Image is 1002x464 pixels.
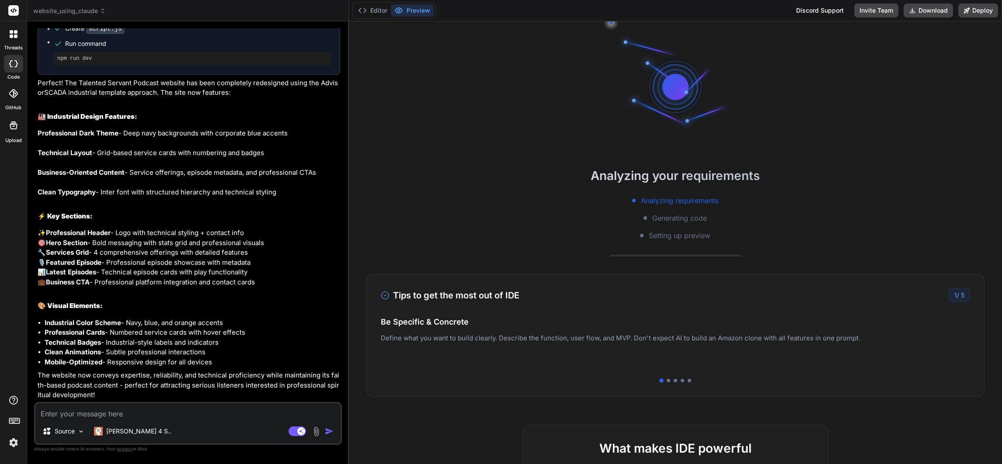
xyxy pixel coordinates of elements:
[45,338,101,346] strong: Technical Badges
[641,195,718,206] span: Analyzing requirements
[45,358,102,366] strong: Mobile-Optimized
[38,168,125,177] strong: Business-Oriented Content
[5,104,21,111] label: GitHub
[38,301,103,310] strong: 🎨 Visual Elements:
[381,289,519,302] h3: Tips to get the most out of IDE
[649,230,710,241] span: Setting up preview
[45,328,105,336] strong: Professional Cards
[45,347,340,357] li: - Subtle professional interactions
[38,212,93,220] strong: ⚡ Key Sections:
[57,55,327,62] pre: npm run dev
[55,427,75,436] p: Source
[381,316,970,328] h4: Be Specific & Concrete
[961,291,964,299] span: 5
[38,149,92,157] strong: Technical Layout
[391,4,434,17] button: Preview
[86,24,125,34] code: script.js
[46,248,89,256] strong: Services Grid
[38,78,340,98] p: Perfect! The Talented Servant Podcast website has been completely redesigned using the AdvisorSCA...
[46,229,111,237] strong: Professional Header
[954,291,957,299] span: 1
[77,428,85,435] img: Pick Models
[94,427,103,436] img: Claude 4 Sonnet
[117,446,133,451] span: privacy
[791,3,849,17] div: Discord Support
[325,427,334,436] img: icon
[537,439,814,457] h2: What makes IDE powerful
[106,427,171,436] p: [PERSON_NAME] 4 S..
[45,318,340,328] li: - Navy, blue, and orange accents
[311,426,321,436] img: attachment
[46,258,101,267] strong: Featured Episode
[652,213,707,223] span: Generating code
[38,371,340,400] p: The website now conveys expertise, reliability, and technical proficiency while maintaining its f...
[34,445,342,453] p: Always double-check its answers. Your in Bind
[904,3,953,17] button: Download
[33,7,106,15] span: website_using_claude
[38,128,340,197] p: - Deep navy backgrounds with corporate blue accents - Grid-based service cards with numbering and...
[7,73,20,81] label: code
[38,129,118,137] strong: Professional Dark Theme
[45,338,340,348] li: - Industrial-style labels and indicators
[6,435,21,450] img: settings
[958,3,998,17] button: Deploy
[46,278,90,286] strong: Business CTA
[45,328,340,338] li: - Numbered service cards with hover effects
[854,3,898,17] button: Invite Team
[65,39,331,48] span: Run command
[38,188,96,196] strong: Clean Typography
[46,239,87,247] strong: Hero Section
[38,228,340,287] p: ✨ - Logo with technical styling + contact info 🎯 - Bold messaging with stats grid and professiona...
[45,357,340,367] li: - Responsive design for all devices
[355,4,391,17] button: Editor
[949,288,970,302] div: /
[349,166,1002,185] h2: Analyzing your requirements
[45,319,121,327] strong: Industrial Color Scheme
[65,24,125,33] div: Create
[4,44,23,52] label: threads
[45,348,101,356] strong: Clean Animations
[5,137,22,144] label: Upload
[46,268,96,276] strong: Latest Episodes
[38,112,137,121] strong: 🏭 Industrial Design Features:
